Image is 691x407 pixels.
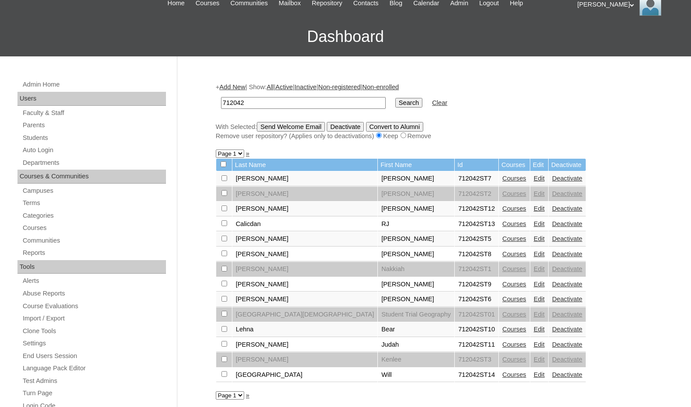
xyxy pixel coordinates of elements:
[552,250,582,257] a: Deactivate
[22,185,166,196] a: Campuses
[455,232,498,247] td: 712042ST5
[232,187,378,202] td: [PERSON_NAME]
[221,97,386,109] input: Search
[276,83,293,90] a: Active
[22,108,166,118] a: Faculty & Staff
[22,301,166,312] a: Course Evaluations
[366,122,424,132] input: Convert to Alumni
[502,190,526,197] a: Courses
[502,205,526,212] a: Courses
[22,288,166,299] a: Abuse Reports
[378,307,454,322] td: Student Trial Geography
[502,220,526,227] a: Courses
[502,356,526,363] a: Courses
[378,337,454,352] td: Judah
[22,275,166,286] a: Alerts
[455,202,498,216] td: 712042ST12
[22,132,166,143] a: Students
[455,292,498,307] td: 712042ST6
[22,235,166,246] a: Communities
[552,326,582,333] a: Deactivate
[534,311,545,318] a: Edit
[22,363,166,374] a: Language Pack Editor
[455,307,498,322] td: 712042ST01
[22,223,166,233] a: Courses
[552,356,582,363] a: Deactivate
[455,352,498,367] td: 712042ST3
[232,262,378,277] td: [PERSON_NAME]
[22,79,166,90] a: Admin Home
[455,337,498,352] td: 712042ST11
[552,265,582,272] a: Deactivate
[378,292,454,307] td: [PERSON_NAME]
[232,292,378,307] td: [PERSON_NAME]
[378,159,454,171] td: First Name
[502,311,526,318] a: Courses
[502,371,526,378] a: Courses
[17,92,166,106] div: Users
[22,145,166,156] a: Auto Login
[455,159,498,171] td: Id
[378,247,454,262] td: [PERSON_NAME]
[294,83,317,90] a: Inactive
[378,202,454,216] td: [PERSON_NAME]
[266,83,273,90] a: All
[378,368,454,383] td: Will
[455,187,498,202] td: 712042ST2
[455,247,498,262] td: 712042ST8
[22,210,166,221] a: Categories
[246,150,249,157] a: »
[232,352,378,367] td: [PERSON_NAME]
[232,202,378,216] td: [PERSON_NAME]
[455,368,498,383] td: 712042ST14
[534,250,545,257] a: Edit
[232,277,378,292] td: [PERSON_NAME]
[219,83,245,90] a: Add New
[502,250,526,257] a: Courses
[552,296,582,303] a: Deactivate
[552,190,582,197] a: Deactivate
[232,171,378,186] td: [PERSON_NAME]
[552,220,582,227] a: Deactivate
[534,356,545,363] a: Edit
[232,232,378,247] td: [PERSON_NAME]
[552,205,582,212] a: Deactivate
[22,198,166,209] a: Terms
[232,247,378,262] td: [PERSON_NAME]
[246,392,249,399] a: »
[502,175,526,182] a: Courses
[216,122,648,141] div: With Selected:
[534,341,545,348] a: Edit
[378,322,454,337] td: Bear
[534,190,545,197] a: Edit
[534,175,545,182] a: Edit
[534,235,545,242] a: Edit
[378,262,454,277] td: Nakkiah
[17,170,166,184] div: Courses & Communities
[432,99,447,106] a: Clear
[22,247,166,258] a: Reports
[534,326,545,333] a: Edit
[232,322,378,337] td: Lehna
[499,159,530,171] td: Courses
[552,311,582,318] a: Deactivate
[549,159,586,171] td: Deactivate
[502,235,526,242] a: Courses
[22,338,166,349] a: Settings
[216,83,648,140] div: + | Show: | | | |
[22,388,166,399] a: Turn Page
[22,351,166,362] a: End Users Session
[22,120,166,131] a: Parents
[534,296,545,303] a: Edit
[455,217,498,232] td: 712042ST13
[216,132,648,141] div: Remove user repository? (Applies only to deactivations) Keep Remove
[378,217,454,232] td: RJ
[502,265,526,272] a: Courses
[552,371,582,378] a: Deactivate
[362,83,399,90] a: Non-enrolled
[232,159,378,171] td: Last Name
[257,122,325,132] input: Send Welcome Email
[378,171,454,186] td: [PERSON_NAME]
[232,307,378,322] td: [GEOGRAPHIC_DATA][DEMOGRAPHIC_DATA]
[534,371,545,378] a: Edit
